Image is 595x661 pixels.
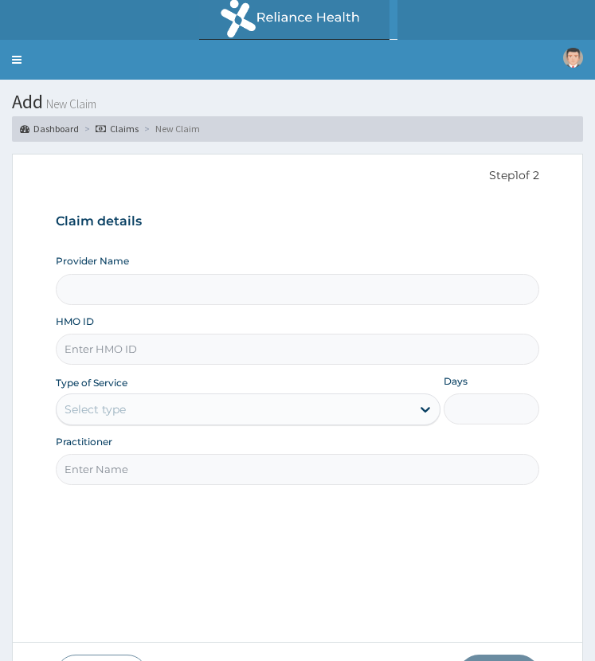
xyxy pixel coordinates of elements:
[56,315,94,328] label: HMO ID
[20,122,79,135] a: Dashboard
[56,167,540,185] p: Step 1 of 2
[56,334,540,365] input: Enter HMO ID
[96,122,139,135] a: Claims
[65,401,126,417] div: Select type
[56,254,129,268] label: Provider Name
[43,98,96,110] small: New Claim
[56,376,127,389] label: Type of Service
[140,122,200,135] li: New Claim
[563,48,583,68] img: User Image
[56,454,540,485] input: Enter Name
[56,213,540,230] h3: Claim details
[56,435,112,448] label: Practitioner
[444,374,468,388] label: Days
[12,92,583,112] h1: Add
